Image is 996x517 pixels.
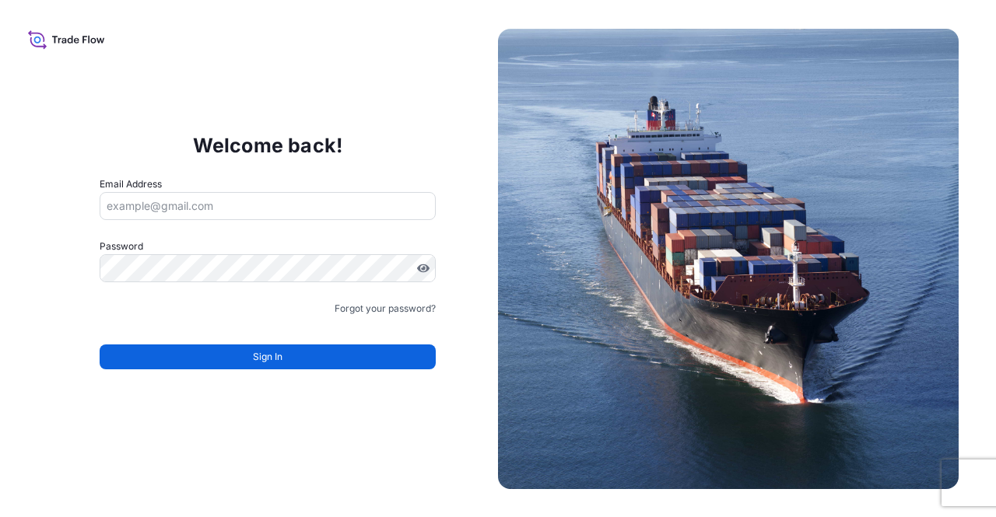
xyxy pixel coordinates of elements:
button: Show password [417,262,430,274]
input: example@gmail.com [100,192,436,220]
span: Sign In [253,349,282,365]
p: Welcome back! [193,133,343,158]
label: Email Address [100,176,162,192]
label: Password [100,239,436,254]
img: Ship illustration [498,29,959,489]
a: Forgot your password? [335,301,436,316]
button: Sign In [100,344,436,369]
